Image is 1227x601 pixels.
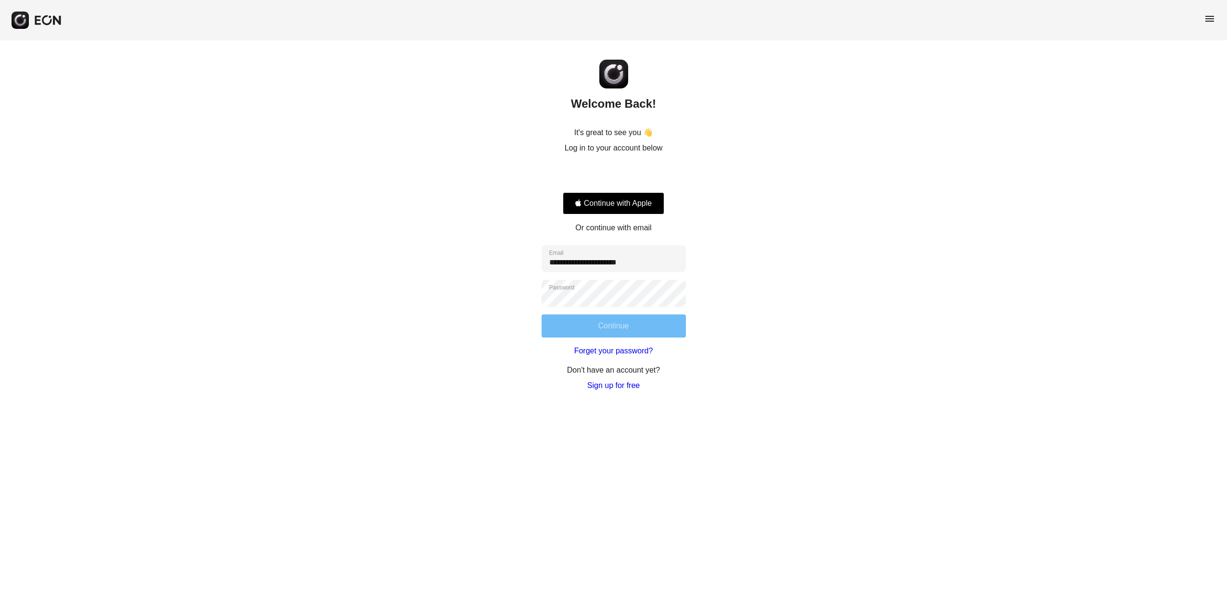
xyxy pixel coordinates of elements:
p: Log in to your account below [565,142,663,154]
a: Sign up for free [587,380,640,391]
label: Password [549,284,575,291]
iframe: Sign in with Google Button [558,164,669,186]
p: Don't have an account yet? [567,364,660,376]
span: menu [1204,13,1215,25]
label: Email [549,249,564,257]
a: Forget your password? [574,345,653,357]
p: Or continue with email [575,222,651,234]
button: Continue [542,314,686,338]
button: Signin with apple ID [563,192,664,214]
p: It's great to see you 👋 [574,127,653,138]
h2: Welcome Back! [571,96,656,112]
